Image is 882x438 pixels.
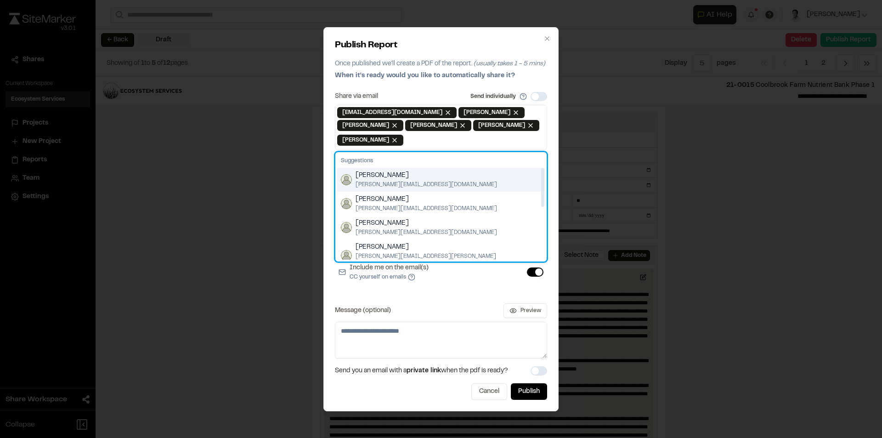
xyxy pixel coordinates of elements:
span: [PERSON_NAME] [356,218,497,228]
p: Once published we'll create a PDF of the report. [335,59,547,69]
label: Include me on the email(s) [350,263,429,281]
span: [PERSON_NAME] [356,242,541,252]
span: [PERSON_NAME][EMAIL_ADDRESS][DOMAIN_NAME] [356,181,497,189]
button: Preview [503,303,547,318]
span: [PERSON_NAME] [356,194,497,205]
button: Publish [511,383,547,400]
img: Jovanny Vargas [341,250,352,261]
img: Kory Strader [341,222,352,233]
span: [PERSON_NAME] [356,171,497,181]
h2: Publish Report [335,39,547,52]
span: Send you an email with a when the pdf is ready? [335,366,508,376]
span: [PERSON_NAME] [342,121,389,130]
span: private link [407,368,441,374]
div: Suggestions [337,154,545,168]
img: Jon Roller [341,174,352,185]
span: When it's ready would you like to automatically share it? [335,73,515,79]
img: Chris Sizemore [341,198,352,209]
span: [PERSON_NAME][EMAIL_ADDRESS][DOMAIN_NAME] [356,228,497,237]
span: (usually takes 1 - 5 mins) [474,61,545,67]
span: [PERSON_NAME] [464,108,510,117]
span: [EMAIL_ADDRESS][DOMAIN_NAME] [342,108,442,117]
button: Cancel [471,383,507,400]
span: [PERSON_NAME] [478,121,525,130]
label: Share via email [335,93,378,100]
span: [PERSON_NAME] [410,121,457,130]
label: Message (optional) [335,307,391,314]
p: CC yourself on emails [350,273,429,281]
span: [PERSON_NAME][EMAIL_ADDRESS][DOMAIN_NAME] [356,205,497,213]
span: [PERSON_NAME] [342,136,389,144]
label: Send individually [470,92,516,101]
span: [PERSON_NAME][EMAIL_ADDRESS][PERSON_NAME][DOMAIN_NAME] [356,252,541,269]
div: Suggestions [335,152,547,262]
button: Include me on the email(s)CC yourself on emails [408,273,415,281]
